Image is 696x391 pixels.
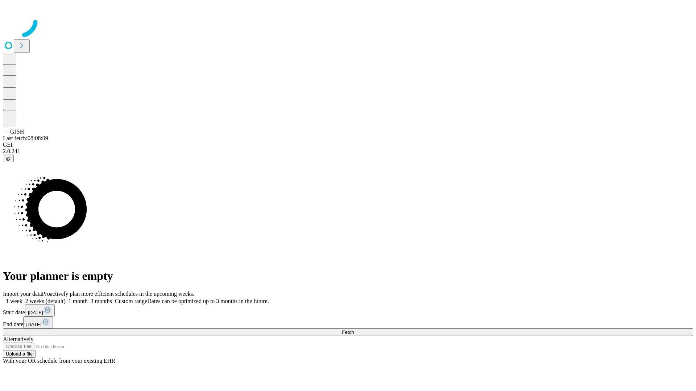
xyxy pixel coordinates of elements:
[3,148,693,155] div: 2.0.241
[3,316,693,328] div: End date
[25,304,55,316] button: [DATE]
[3,291,42,297] span: Import your data
[3,336,33,342] span: Alternatively
[147,298,269,304] span: Dates can be optimized up to 3 months in the future.
[342,329,354,335] span: Fetch
[28,310,43,315] span: [DATE]
[3,269,693,283] h1: Your planner is empty
[91,298,112,304] span: 3 months
[26,322,41,327] span: [DATE]
[42,291,194,297] span: Proactively plan more efficient schedules in the upcoming weeks.
[6,156,11,161] span: @
[3,135,48,141] span: Last fetch: 08:08:09
[25,298,66,304] span: 2 weeks (default)
[3,304,693,316] div: Start date
[3,358,115,364] span: With your OR schedule from your existing EHR
[10,129,24,135] span: GJSH
[3,142,693,148] div: GEI
[69,298,88,304] span: 1 month
[3,328,693,336] button: Fetch
[6,298,22,304] span: 1 week
[115,298,147,304] span: Custom range
[3,155,14,162] button: @
[23,316,53,328] button: [DATE]
[3,350,36,358] button: Upload a file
